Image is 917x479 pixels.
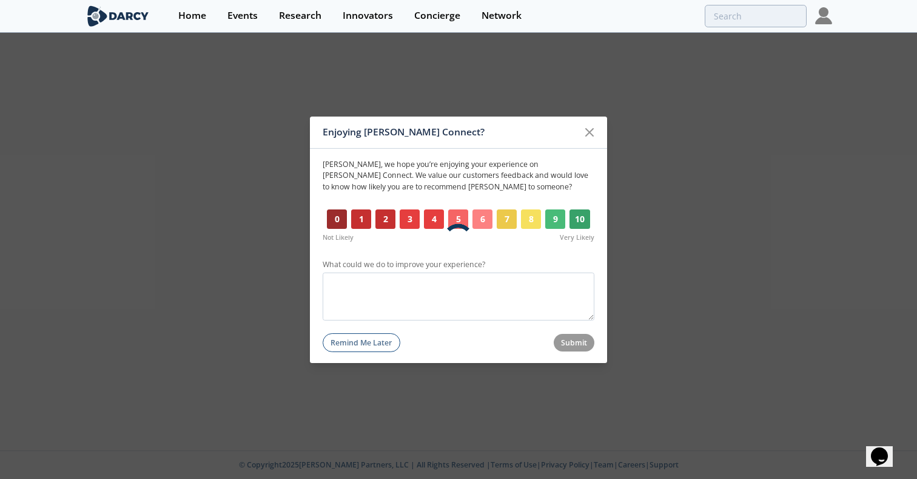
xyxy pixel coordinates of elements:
[279,11,321,21] div: Research
[866,430,905,467] iframe: chat widget
[85,5,151,27] img: logo-wide.svg
[227,11,258,21] div: Events
[351,209,371,229] button: 1
[323,233,354,243] span: Not Likely
[375,209,395,229] button: 2
[482,11,522,21] div: Network
[560,233,594,243] span: Very Likely
[327,209,347,229] button: 0
[815,7,832,24] img: Profile
[472,209,492,229] button: 6
[400,209,420,229] button: 3
[705,5,807,27] input: Advanced Search
[323,159,594,192] p: [PERSON_NAME] , we hope you’re enjoying your experience on [PERSON_NAME] Connect. We value our cu...
[554,334,595,352] button: Submit
[424,209,444,229] button: 4
[497,209,517,229] button: 7
[323,333,400,352] button: Remind Me Later
[545,209,565,229] button: 9
[521,209,541,229] button: 8
[323,121,578,144] div: Enjoying [PERSON_NAME] Connect?
[448,209,468,229] button: 5
[178,11,206,21] div: Home
[414,11,460,21] div: Concierge
[343,11,393,21] div: Innovators
[569,209,590,229] button: 10
[323,259,594,270] label: What could we do to improve your experience?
